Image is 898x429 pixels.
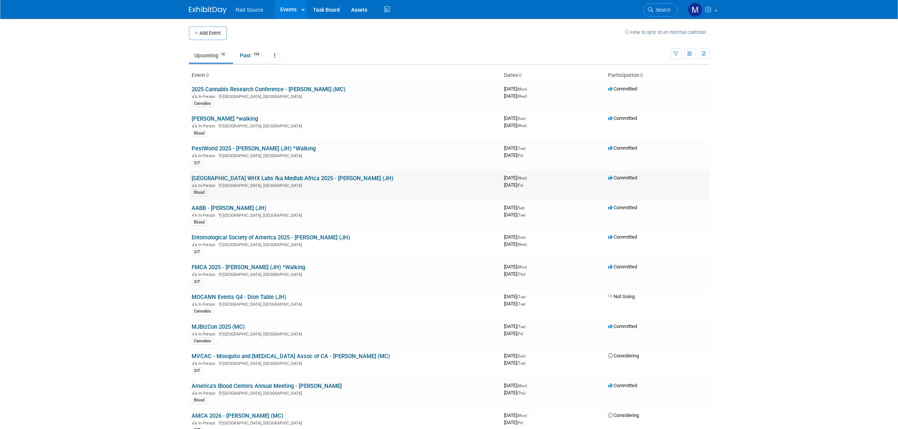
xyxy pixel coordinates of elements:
span: [DATE] [504,212,526,218]
span: Committed [608,115,637,121]
a: How to sync to an external calendar... [625,29,709,35]
span: Not Going [608,294,635,299]
div: [GEOGRAPHIC_DATA], [GEOGRAPHIC_DATA] [192,152,498,158]
div: SIT [192,249,203,256]
span: - [527,145,528,151]
span: [DATE] [504,360,526,366]
span: [DATE] [504,145,528,151]
a: Entomological Society of America 2025 - [PERSON_NAME] (JH) [192,234,350,241]
a: AABB - [PERSON_NAME] (JH) [192,205,267,211]
span: Committed [608,205,637,210]
span: - [528,412,530,418]
span: Committed [608,323,637,329]
a: Search [643,3,678,17]
span: 194 [252,52,262,57]
th: Event [189,69,501,82]
a: MVCAC - Mosquito and [MEDICAL_DATA] Assoc of CA - [PERSON_NAME] (MC) [192,353,390,360]
span: Considering [608,412,639,418]
img: ExhibitDay [189,6,227,14]
span: (Thu) [517,272,526,276]
span: (Thu) [517,391,526,395]
div: [GEOGRAPHIC_DATA], [GEOGRAPHIC_DATA] [192,93,498,99]
span: (Wed) [517,94,527,98]
a: America's Blood Centers Annual Meeting - [PERSON_NAME] [192,383,342,389]
span: In-Person [199,124,218,129]
span: [DATE] [504,205,527,210]
span: [DATE] [504,420,523,425]
span: - [526,205,527,210]
span: Committed [608,383,637,388]
img: In-Person Event [192,213,197,217]
img: In-Person Event [192,183,197,187]
span: [DATE] [504,264,530,270]
img: In-Person Event [192,361,197,365]
a: [PERSON_NAME] *walking [192,115,258,122]
span: - [528,86,530,92]
span: [DATE] [504,175,530,181]
span: Considering [608,353,639,359]
span: - [527,294,528,299]
span: In-Person [199,361,218,366]
span: [DATE] [504,93,527,99]
span: (Mon) [517,414,527,418]
button: Add Event [189,26,227,40]
a: Sort by Start Date [518,72,522,78]
div: [GEOGRAPHIC_DATA], [GEOGRAPHIC_DATA] [192,212,498,218]
span: - [527,234,528,240]
span: (Tue) [517,146,526,150]
div: SIT [192,368,203,374]
div: Blood [192,219,207,226]
span: (Sun) [517,116,526,121]
span: (Mon) [517,87,527,91]
span: In-Person [199,272,218,277]
div: Cannabis [192,338,214,345]
span: [DATE] [504,323,528,329]
img: In-Person Event [192,332,197,336]
span: Committed [608,175,637,181]
img: In-Person Event [192,302,197,306]
span: (Sun) [517,354,526,358]
div: Blood [192,397,207,404]
a: Past194 [235,48,267,63]
span: - [528,264,530,270]
div: Cannabis [192,100,214,107]
span: 16 [219,52,227,57]
span: In-Person [199,242,218,247]
span: Committed [608,145,637,151]
div: SIT [192,160,203,167]
img: In-Person Event [192,153,197,157]
span: (Fri) [517,421,523,425]
span: (Wed) [517,176,527,180]
span: (Tue) [517,213,526,217]
span: [DATE] [504,331,523,336]
div: [GEOGRAPHIC_DATA], [GEOGRAPHIC_DATA] [192,360,498,366]
span: [DATE] [504,301,526,306]
div: [GEOGRAPHIC_DATA], [GEOGRAPHIC_DATA] [192,271,498,277]
span: (Tue) [517,325,526,329]
span: - [527,115,528,121]
span: (Mon) [517,265,527,269]
div: [GEOGRAPHIC_DATA], [GEOGRAPHIC_DATA] [192,241,498,247]
span: (Fri) [517,153,523,158]
div: [GEOGRAPHIC_DATA], [GEOGRAPHIC_DATA] [192,123,498,129]
span: In-Person [199,183,218,188]
span: [DATE] [504,86,530,92]
span: [DATE] [504,271,526,277]
a: Sort by Event Name [206,72,209,78]
img: In-Person Event [192,272,197,276]
img: In-Person Event [192,94,197,98]
a: Sort by Participation Type [640,72,643,78]
span: (Sun) [517,235,526,239]
div: [GEOGRAPHIC_DATA], [GEOGRAPHIC_DATA] [192,301,498,307]
span: (Fri) [517,332,523,336]
img: Melissa Conboy [688,3,702,17]
div: Blood [192,130,207,137]
span: [DATE] [504,390,526,395]
span: In-Person [199,302,218,307]
span: (Wed) [517,124,527,128]
span: (Sat) [517,206,525,210]
a: AMCA 2026 - [PERSON_NAME] (MC) [192,412,284,419]
a: 2025 Cannabis Research Conference - [PERSON_NAME] (MC) [192,86,346,93]
img: In-Person Event [192,391,197,395]
span: In-Person [199,391,218,396]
